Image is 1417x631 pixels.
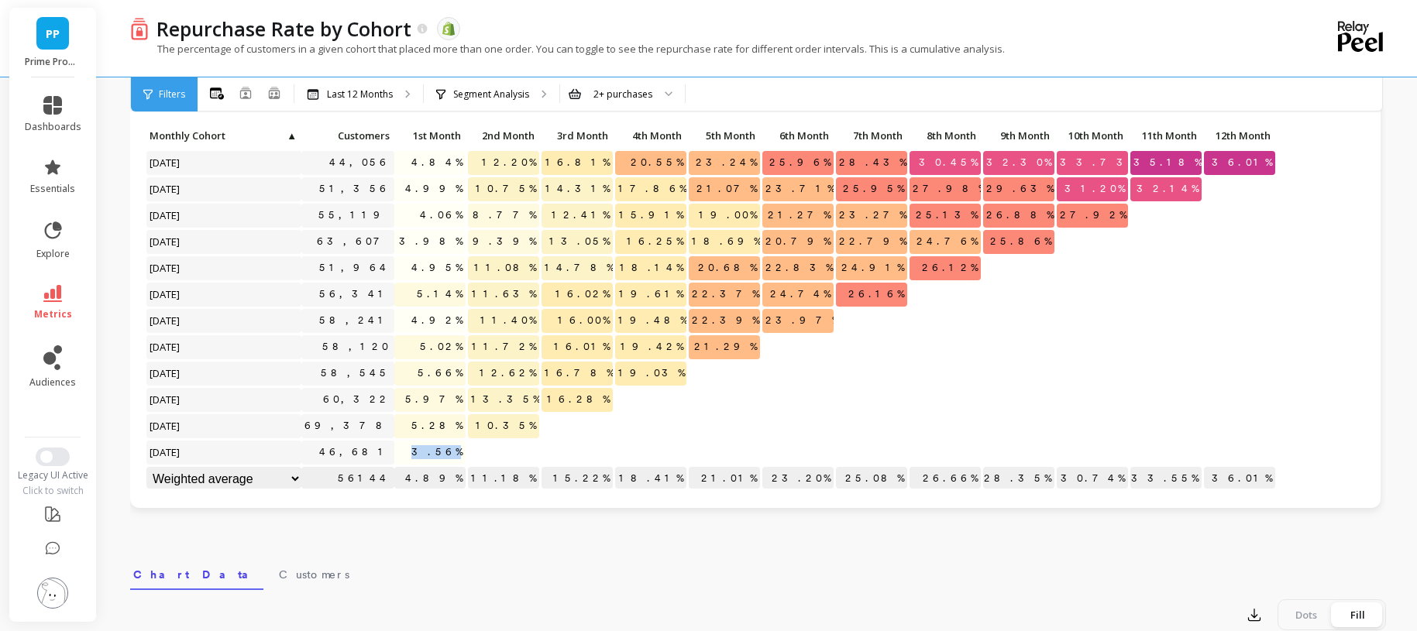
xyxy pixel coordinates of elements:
[913,129,976,142] span: 8th Month
[301,467,394,490] p: 56144
[408,151,466,174] span: 4.84%
[628,151,686,174] span: 20.55%
[319,335,394,358] a: 58,120
[983,177,1057,201] span: 29.63%
[469,204,539,227] span: 8.77%
[909,125,982,149] div: Toggle SortBy
[408,309,466,332] span: 4.92%
[146,414,184,437] span: [DATE]
[762,467,834,490] p: 23.20%
[836,230,910,253] span: 22.79%
[845,283,907,306] span: 26.16%
[983,151,1054,174] span: 32.30%
[130,554,1386,590] nav: Tabs
[1057,125,1128,146] p: 10th Month
[689,309,762,332] span: 22.39%
[146,283,184,306] span: [DATE]
[394,125,467,149] div: Toggle SortBy
[615,309,690,332] span: 19.48%
[408,441,466,464] span: 3.56%
[316,441,394,464] a: 46,681
[414,362,466,385] span: 5.66%
[549,204,613,227] span: 12.41%
[36,248,70,260] span: explore
[839,129,903,142] span: 7th Month
[9,485,97,497] div: Click to switch
[1130,125,1203,149] div: Toggle SortBy
[469,335,539,358] span: 11.72%
[1057,467,1128,490] p: 30.74%
[1332,602,1383,627] div: Fill
[689,283,762,306] span: 22.37%
[316,309,394,332] a: 58,241
[1133,129,1197,142] span: 11th Month
[315,204,394,227] a: 55,119
[617,335,686,358] span: 19.42%
[394,125,466,146] p: 1st Month
[146,177,184,201] span: [DATE]
[762,125,834,146] p: 6th Month
[1204,125,1275,146] p: 12th Month
[1130,125,1202,146] p: 11th Month
[545,129,608,142] span: 3rd Month
[146,125,301,146] p: Monthly Cohort
[1060,129,1123,142] span: 10th Month
[476,362,539,385] span: 12.62%
[25,121,81,133] span: dashboards
[402,177,466,201] span: 4.99%
[469,230,539,253] span: 9.39%
[1056,125,1130,149] div: Toggle SortBy
[541,125,614,149] div: Toggle SortBy
[614,125,688,149] div: Toggle SortBy
[616,283,686,306] span: 19.61%
[983,467,1054,490] p: 28.35%
[695,256,760,279] span: 20.68%
[916,151,981,174] span: 30.45%
[469,283,539,306] span: 11.63%
[417,204,466,227] span: 4.06%
[836,467,907,490] p: 25.08%
[1057,204,1130,227] span: 27.92%
[762,177,837,201] span: 23.71%
[1130,151,1205,174] span: 35.18%
[765,129,829,142] span: 6th Month
[25,56,81,68] p: Prime Prometics™
[982,125,1056,149] div: Toggle SortBy
[615,125,686,146] p: 4th Month
[394,467,466,490] p: 4.89%
[615,362,688,385] span: 19.03%
[688,125,762,149] div: Toggle SortBy
[616,204,686,227] span: 15.91%
[146,388,184,411] span: [DATE]
[983,204,1057,227] span: 26.88%
[624,230,686,253] span: 16.25%
[552,283,613,306] span: 16.02%
[467,125,541,149] div: Toggle SortBy
[156,15,411,42] p: Repurchase Rate by Cohort
[301,414,397,437] a: 69,378
[36,448,70,466] button: Switch to New UI
[910,467,981,490] p: 26.66%
[468,388,543,411] span: 13.35%
[593,87,652,101] div: 2+ purchases
[762,256,836,279] span: 22.83%
[1204,467,1275,490] p: 36.01%
[836,204,910,227] span: 23.27%
[987,230,1054,253] span: 25.86%
[836,125,907,146] p: 7th Month
[314,230,394,253] a: 63,607
[477,309,539,332] span: 11.40%
[1061,177,1128,201] span: 31.20%
[279,567,349,582] span: Customers
[1133,177,1202,201] span: 32.14%
[318,362,394,385] a: 58,545
[473,414,539,437] span: 10.35%
[468,125,539,146] p: 2nd Month
[913,204,981,227] span: 25.13%
[689,230,764,253] span: 18.69%
[555,309,613,332] span: 16.00%
[29,376,76,389] span: audiences
[910,125,981,146] p: 8th Month
[617,256,686,279] span: 18.14%
[397,129,461,142] span: 1st Month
